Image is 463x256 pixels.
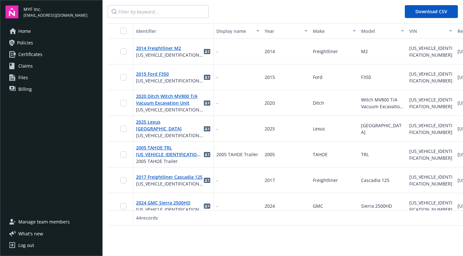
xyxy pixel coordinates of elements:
[203,99,211,107] a: idCard
[136,145,202,164] a: 2005 TAHOE TRL [US_VEHICLE_IDENTIFICATION_NUMBER]
[120,151,127,158] input: Toggle Row Selected
[5,72,97,83] a: Files
[361,177,389,183] span: Cascadia 125
[136,119,182,132] a: 2025 Lexus [GEOGRAPHIC_DATA]
[5,61,97,71] a: Claims
[216,100,218,106] span: -
[405,5,458,18] button: Download CSV
[108,5,209,18] input: Filter by keyword...
[120,177,127,184] input: Toggle Row Selected
[361,122,402,135] span: [GEOGRAPHIC_DATA]
[5,5,18,18] img: navigator-logo.svg
[313,203,323,209] span: GMC
[313,126,325,132] span: Lexus
[409,28,445,34] div: VIN
[214,23,262,39] button: Display name
[203,73,211,81] a: idCard
[136,106,203,113] span: [US_VEHICLE_IDENTIFICATION_NUMBER]
[136,93,197,106] a: 2020 Ditch Witch MV800 T/A Vacuum Excavation Unit
[203,202,211,210] span: idCard
[359,23,407,39] button: Model
[120,203,127,209] input: Toggle Row Selected
[5,230,53,237] button: What's new
[409,122,452,135] span: [US_VEHICLE_IDENTIFICATION_NUMBER]
[313,74,322,80] span: Ford
[313,177,338,183] span: Freightliner
[409,148,452,161] span: [US_VEHICLE_IDENTIFICATION_NUMBER]
[23,13,87,18] span: [EMAIL_ADDRESS][DOMAIN_NAME]
[18,72,28,83] span: Files
[136,206,203,213] span: [US_VEHICLE_IDENTIFICATION_NUMBER]
[265,177,275,183] span: 2017
[313,100,324,106] span: Ditch
[23,6,87,13] span: MYF Inc.
[265,74,275,80] span: 2015
[120,74,127,81] input: Toggle Row Selected
[120,48,127,55] input: Toggle Row Selected
[136,52,203,58] span: [US_VEHICLE_IDENTIFICATION_NUMBER]
[415,8,447,14] span: Download CSV
[136,158,203,165] span: 2005 TAHOE Trailer
[5,26,97,36] a: Home
[313,48,338,54] span: Freightliner
[216,48,218,55] span: -
[136,77,203,84] span: [US_VEHICLE_IDENTIFICATION_NUMBER]
[203,176,211,184] a: idCard
[5,49,97,60] a: Certificates
[18,26,31,36] span: Home
[18,84,32,94] span: Billing
[265,48,275,54] span: 2014
[133,23,214,39] button: Identifier
[361,151,369,157] span: TRL
[313,151,328,157] span: TAHOE
[216,203,218,209] span: -
[136,132,203,139] span: [US_VEHICLE_IDENTIFICATION_NUMBER]
[136,174,203,180] span: 2017 Freightliner Cascadia 125
[5,217,97,227] a: Manage team members
[203,151,211,158] a: idCard
[136,71,169,77] a: 2015 Ford F350
[136,93,203,106] span: 2020 Ditch Witch MV800 T/A Vacuum Excavation Unit
[18,240,34,251] div: Log out
[313,28,349,34] div: Make
[265,100,275,106] span: 2020
[136,174,203,180] a: 2017 Freightliner Cascadia 125
[216,125,218,132] span: -
[120,100,127,106] input: Toggle Row Selected
[18,61,33,71] span: Claims
[136,119,203,132] span: 2025 Lexus [GEOGRAPHIC_DATA]
[17,38,33,48] span: Policies
[361,74,371,80] span: F350
[216,151,258,158] span: 2005 TAHOE Trailer
[203,48,211,55] a: idCard
[23,5,97,18] button: MYF Inc.[EMAIL_ADDRESS][DOMAIN_NAME]
[361,48,368,54] span: M2
[409,200,452,213] span: [US_VEHICLE_IDENTIFICATION_NUMBER]
[265,203,275,209] span: 2024
[407,23,455,39] button: VIN
[216,177,218,184] span: -
[136,28,211,34] div: Identifier
[409,45,452,58] span: [US_VEHICLE_IDENTIFICATION_NUMBER]
[361,203,392,209] span: Sierra 2500HD
[136,71,203,77] span: 2015 Ford F350
[265,126,275,132] span: 2025
[361,97,404,116] span: Witch MV800 T/A Vacuum Excavation Unit
[5,38,97,48] a: Policies
[409,174,452,187] span: [US_VEHICLE_IDENTIFICATION_NUMBER]
[136,180,203,187] span: [US_VEHICLE_IDENTIFICATION_NUMBER]
[361,28,397,34] div: Model
[216,28,252,34] div: Display name
[409,97,452,109] span: [US_VEHICLE_IDENTIFICATION_NUMBER]
[18,217,70,227] span: Manage team members
[136,199,203,206] span: 2024 GMC Sierra 2500HD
